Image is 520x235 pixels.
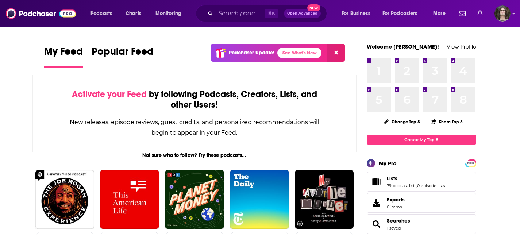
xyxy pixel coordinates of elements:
span: Podcasts [90,8,112,19]
a: Lists [387,175,445,182]
img: Planet Money [165,170,224,229]
a: Show notifications dropdown [456,7,469,20]
a: Popular Feed [92,45,154,68]
span: Lists [387,175,397,182]
span: Open Advanced [287,12,317,15]
button: Open AdvancedNew [284,9,321,18]
div: Not sure who to follow? Try these podcasts... [32,152,357,158]
p: Podchaser Update! [229,50,274,56]
button: open menu [428,8,455,19]
a: PRO [466,160,475,166]
a: 1 saved [387,226,401,231]
img: My Favorite Murder with Karen Kilgariff and Georgia Hardstark [295,170,354,229]
a: View Profile [447,43,476,50]
span: ⌘ K [265,9,278,18]
a: Exports [367,193,476,213]
input: Search podcasts, credits, & more... [216,8,265,19]
button: Change Top 8 [380,117,425,126]
span: For Podcasters [382,8,417,19]
span: New [307,4,320,11]
span: Exports [369,198,384,208]
span: More [433,8,446,19]
div: My Pro [379,160,397,167]
button: open menu [85,8,122,19]
span: Charts [126,8,141,19]
img: The Joe Rogan Experience [35,170,95,229]
a: 79 podcast lists [387,183,416,188]
button: Show profile menu [494,5,511,22]
span: My Feed [44,45,83,62]
a: Welcome [PERSON_NAME]! [367,43,439,50]
div: Search podcasts, credits, & more... [203,5,334,22]
a: Searches [369,219,384,229]
span: Logged in as jack14248 [494,5,511,22]
a: My Feed [44,45,83,68]
img: This American Life [100,170,159,229]
a: 0 episode lists [417,183,445,188]
button: open menu [336,8,380,19]
span: Lists [367,172,476,192]
span: Monitoring [155,8,181,19]
span: Exports [387,196,405,203]
span: Searches [367,214,476,234]
img: User Profile [494,5,511,22]
span: , [416,183,417,188]
a: Searches [387,217,410,224]
a: Charts [121,8,146,19]
a: Lists [369,177,384,187]
span: 0 items [387,204,405,209]
button: Share Top 8 [430,115,463,129]
button: open menu [378,8,428,19]
span: For Business [342,8,370,19]
img: Podchaser - Follow, Share and Rate Podcasts [6,7,76,20]
div: New releases, episode reviews, guest credits, and personalized recommendations will begin to appe... [69,117,320,138]
div: by following Podcasts, Creators, Lists, and other Users! [69,89,320,110]
span: Popular Feed [92,45,154,62]
img: The Daily [230,170,289,229]
a: Create My Top 8 [367,135,476,145]
a: Show notifications dropdown [474,7,486,20]
button: open menu [150,8,191,19]
span: Activate your Feed [72,89,147,100]
a: See What's New [277,48,321,58]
